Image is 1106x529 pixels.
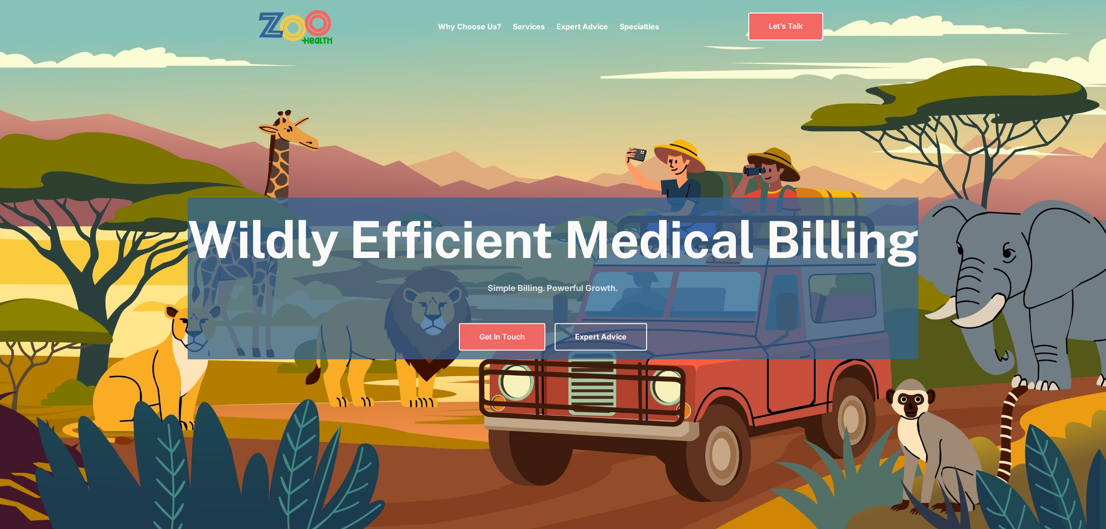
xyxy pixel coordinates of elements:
h1: Wildly Efficient Medical Billing [188,212,918,268]
p: Services [513,21,545,32]
a: Let’s Talk [748,13,823,40]
a: home [258,9,358,44]
strong: Simple Billing. Powerful Growth. [488,283,618,293]
div: Specialties [620,7,659,46]
a: Get In Touch [459,324,545,351]
a: Specialties [620,22,659,31]
a: Expert Advice [556,22,608,31]
a: Why Choose Us? [438,22,501,31]
a: Expert Advice [555,324,647,351]
div: Services [513,7,545,46]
